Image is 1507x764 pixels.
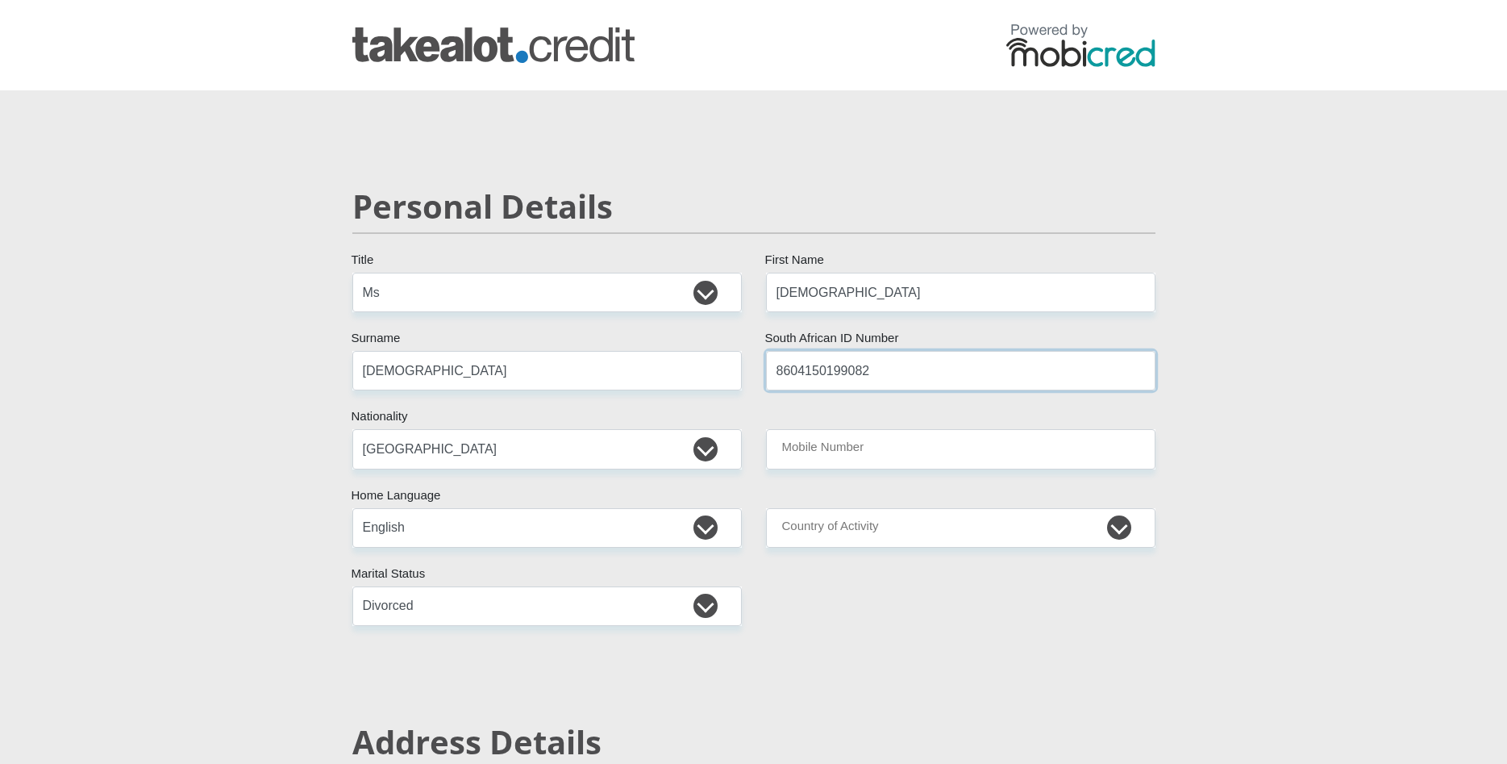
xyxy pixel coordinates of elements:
[1006,23,1155,67] img: powered by mobicred logo
[352,351,742,390] input: Surname
[352,27,635,63] img: takealot_credit logo
[766,273,1155,312] input: First Name
[766,429,1155,469] input: Contact Number
[766,351,1155,390] input: ID Number
[352,187,1155,226] h2: Personal Details
[352,723,1155,762] h2: Address Details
